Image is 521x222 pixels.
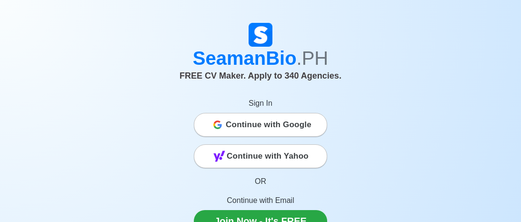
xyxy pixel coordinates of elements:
span: Continue with Yahoo [227,147,309,166]
span: FREE CV Maker. Apply to 340 Agencies. [180,71,341,81]
p: Continue with Email [194,195,327,206]
button: Continue with Yahoo [194,144,327,168]
button: Continue with Google [194,113,327,137]
h1: SeamanBio [39,47,482,70]
p: OR [194,176,327,187]
p: Sign In [194,98,327,109]
span: .PH [297,48,329,69]
span: Continue with Google [226,115,311,134]
img: Logo [249,23,272,47]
